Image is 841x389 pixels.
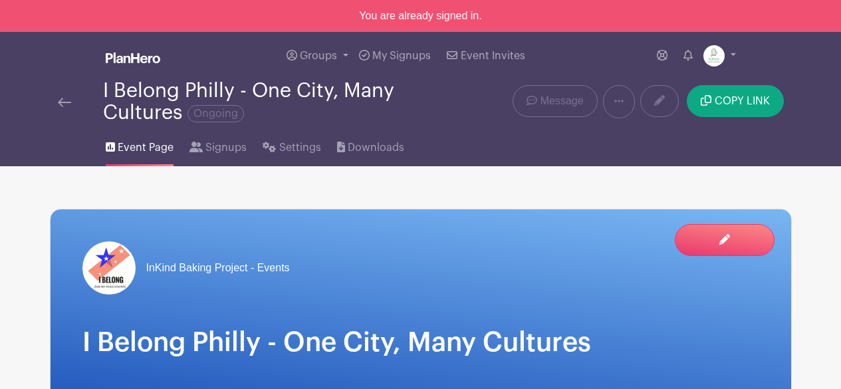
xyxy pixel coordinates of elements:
[146,260,290,276] span: InKind Baking Project - Events
[337,124,404,166] a: Downloads
[58,98,71,107] img: back-arrow-29a5d9b10d5bd6ae65dc969a981735edf675c4d7a1fe02e03b50dbd4ba3cdb55.svg
[513,85,597,117] a: Message
[281,32,354,80] a: Groups
[189,124,247,166] a: Signups
[461,51,525,61] span: Event Invites
[205,140,247,156] span: Signups
[106,53,160,63] img: logo_white-6c42ec7e38ccf1d336a20a19083b03d10ae64f83f12c07503d8b9e83406b4c7d.svg
[441,32,530,80] a: Event Invites
[103,80,464,124] div: I Belong Philly - One City, Many Cultures
[354,32,436,80] a: My Signups
[118,140,174,156] span: Event Page
[82,326,759,358] h1: I Belong Philly - One City, Many Cultures
[703,45,725,66] img: InKind-Logo.jpg
[715,96,770,106] span: COPY LINK
[279,140,321,156] span: Settings
[687,85,783,117] button: COPY LINK
[263,124,320,166] a: Settings
[372,51,431,61] span: My Signups
[348,140,404,156] span: Downloads
[106,124,174,166] a: Event Page
[82,241,136,295] img: Ibelong%20Philly.png
[187,105,244,122] span: Ongoing
[300,51,337,61] span: Groups
[541,93,584,109] span: Message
